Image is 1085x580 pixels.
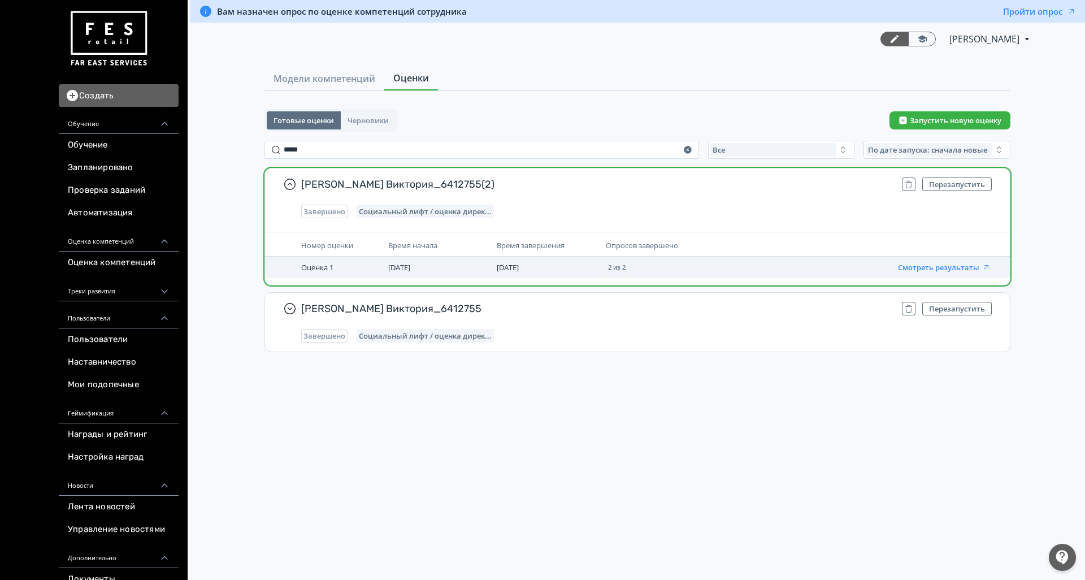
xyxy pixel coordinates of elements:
span: [DATE] [497,262,519,272]
span: [DATE] [388,262,410,272]
span: Завершено [303,331,345,340]
button: Перезапустить [922,178,992,191]
span: Вам назначен опрос по оценке компетенций сотрудника [217,6,467,17]
div: Геймификация [59,396,179,423]
a: Мои подопечные [59,374,179,396]
a: Пользователи [59,328,179,351]
a: Лента новостей [59,496,179,518]
span: [PERSON_NAME] Виктория_6412755 [301,302,893,315]
span: Оценка 1 [301,262,333,272]
span: Социальный лифт / оценка директора магазина [359,331,492,340]
span: Все [713,145,725,154]
img: https://files.teachbase.ru/system/account/57463/logo/medium-936fc5084dd2c598f50a98b9cbe0469a.png [68,7,149,71]
button: Перезапустить [922,302,992,315]
span: Опросов завершено [606,240,678,250]
div: Новости [59,469,179,496]
span: [PERSON_NAME] Виктория_6412755(2) [301,178,893,191]
button: Черновики [341,111,396,129]
a: Переключиться в режим ученика [908,32,936,46]
div: Пользователи [59,301,179,328]
button: Все [708,141,855,159]
button: По дате запуска: сначала новые [863,141,1010,159]
a: Смотреть результаты [898,262,991,272]
button: Смотреть результаты [898,263,991,272]
a: Автоматизация [59,202,179,224]
a: Проверка заданий [59,179,179,202]
a: Награды и рейтинг [59,423,179,446]
button: Пройти опрос [1003,6,1076,17]
a: Настройка наград [59,446,179,469]
a: Управление новостями [59,518,179,541]
span: 2 из 2 [608,264,626,271]
span: Светлана Илюхина [949,32,1021,46]
span: Время начала [388,240,437,250]
span: По дате запуска: сначала новые [868,145,987,154]
span: Модели компетенций [274,72,375,85]
span: Завершено [303,207,345,216]
a: Обучение [59,134,179,157]
a: Наставничество [59,351,179,374]
a: Оценка компетенций [59,252,179,274]
button: Создать [59,84,179,107]
div: Дополнительно [59,541,179,568]
a: Запланировано [59,157,179,179]
span: Оценки [393,71,429,85]
button: Готовые оценки [267,111,341,129]
span: Готовые оценки [274,116,334,125]
span: Время завершения [497,240,565,250]
span: Номер оценки [301,240,353,250]
div: Треки развития [59,274,179,301]
div: Обучение [59,107,179,134]
span: Социальный лифт / оценка директора магазина [359,207,492,216]
div: Оценка компетенций [59,224,179,252]
span: Черновики [348,116,389,125]
button: Запустить новую оценку [889,111,1010,129]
